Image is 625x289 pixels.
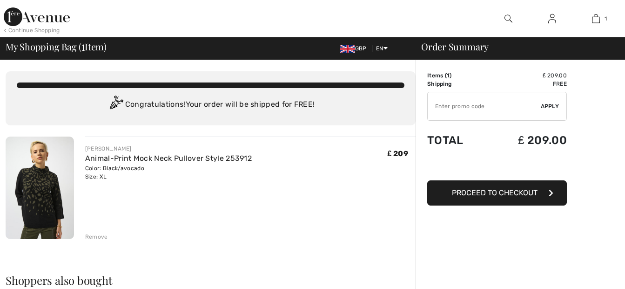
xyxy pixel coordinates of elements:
[410,42,619,51] div: Order Summary
[6,275,416,286] h2: Shoppers also bought
[85,144,252,153] div: [PERSON_NAME]
[376,45,388,52] span: EN
[605,14,607,23] span: 1
[85,233,108,241] div: Remove
[81,40,85,52] span: 1
[487,80,567,88] td: Free
[504,13,512,24] img: search the website
[17,96,404,114] div: Congratulations! Your order will be shipped for FREE!
[85,164,252,181] div: Color: Black/avocado Size: XL
[447,72,450,79] span: 1
[548,13,556,24] img: My Info
[107,96,125,114] img: Congratulation2.svg
[541,13,564,25] a: Sign In
[452,188,538,197] span: Proceed to Checkout
[427,124,487,156] td: Total
[340,45,370,52] span: GBP
[6,137,74,239] img: Animal-Print Mock Neck Pullover Style 253912
[487,124,567,156] td: ₤ 209.00
[487,71,567,80] td: ₤ 209.00
[574,13,617,24] a: 1
[592,13,600,24] img: My Bag
[427,71,487,80] td: Items ( )
[427,180,567,206] button: Proceed to Checkout
[6,42,107,51] span: My Shopping Bag ( Item)
[388,149,408,158] span: ₤ 209
[565,261,616,284] iframe: Opens a widget where you can find more information
[85,154,252,163] a: Animal-Print Mock Neck Pullover Style 253912
[340,45,355,53] img: UK Pound
[541,102,559,110] span: Apply
[4,26,60,34] div: < Continue Shopping
[427,156,567,177] iframe: PayPal
[427,80,487,88] td: Shipping
[4,7,70,26] img: 1ère Avenue
[428,92,541,120] input: Promo code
